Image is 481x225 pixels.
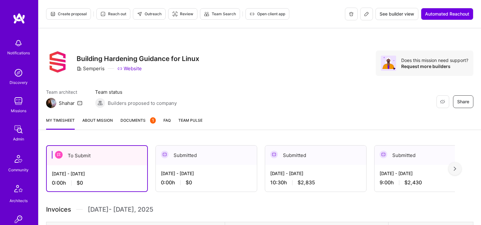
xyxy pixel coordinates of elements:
[77,180,83,186] span: $0
[440,99,445,104] i: icon EyeClosed
[380,179,471,186] div: 9:00 h
[186,179,192,186] span: $0
[163,117,171,130] a: FAQ
[11,151,26,167] img: Community
[12,37,25,50] img: bell
[46,98,56,108] img: Team Architect
[178,118,203,123] span: Team Pulse
[454,167,456,171] img: right
[172,11,193,17] span: Review
[52,170,142,177] div: [DATE] - [DATE]
[47,146,147,165] div: To Submit
[46,51,69,73] img: Company Logo
[204,11,236,17] span: Team Search
[380,151,387,158] img: Submitted
[50,11,87,17] span: Create proposal
[404,179,422,186] span: $2,430
[453,95,473,108] button: Share
[12,95,25,107] img: teamwork
[401,63,468,69] div: Request more builders
[200,8,240,20] button: Team Search
[12,123,25,136] img: admin teamwork
[10,197,28,204] div: Architects
[270,170,361,177] div: [DATE] - [DATE]
[172,11,177,17] i: icon Targeter
[7,50,30,56] div: Notifications
[457,99,469,105] span: Share
[161,179,252,186] div: 0:00 h
[161,151,168,158] img: Submitted
[95,89,177,95] span: Team status
[77,100,82,106] i: icon Mail
[245,8,289,20] button: Open client app
[77,66,82,71] i: icon CompanyGray
[46,205,71,214] span: Invoices
[270,151,278,158] img: Submitted
[120,117,156,130] a: Documents1
[380,170,471,177] div: [DATE] - [DATE]
[55,151,63,159] img: To Submit
[380,11,414,17] span: See builder view
[13,136,24,142] div: Admin
[88,205,153,214] span: [DATE] - [DATE] , 2025
[10,79,28,86] div: Discovery
[11,107,26,114] div: Missions
[156,146,257,165] div: Submitted
[76,205,83,214] img: Divider
[298,179,315,186] span: $2,835
[46,117,75,130] a: My timesheet
[401,57,468,63] div: Does this mission need support?
[59,100,75,106] div: Shahar
[77,55,199,63] h3: Building Hardening Guidance for Linux
[82,117,113,130] a: About Mission
[108,100,177,106] span: Builders proposed to company
[100,11,126,17] span: Reach out
[137,11,161,17] span: Outreach
[8,167,29,173] div: Community
[425,11,469,17] span: Automated Reachout
[168,8,197,20] button: Review
[95,98,105,108] img: Builders proposed to company
[13,13,25,24] img: logo
[374,146,476,165] div: Submitted
[375,8,418,20] button: See builder view
[46,8,91,20] button: Create proposal
[46,89,82,95] span: Team architect
[381,56,396,71] img: Avatar
[117,65,142,72] a: Website
[161,170,252,177] div: [DATE] - [DATE]
[12,66,25,79] img: discovery
[421,8,473,20] button: Automated Reachout
[96,8,130,20] button: Reach out
[250,11,285,17] span: Open client app
[265,146,366,165] div: Submitted
[150,117,156,124] div: 1
[50,11,55,17] i: icon Proposal
[77,65,105,72] div: Semperis
[133,8,166,20] button: Outreach
[178,117,203,130] a: Team Pulse
[120,117,156,124] span: Documents
[11,182,26,197] img: Architects
[270,179,361,186] div: 10:30 h
[52,180,142,186] div: 0:00 h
